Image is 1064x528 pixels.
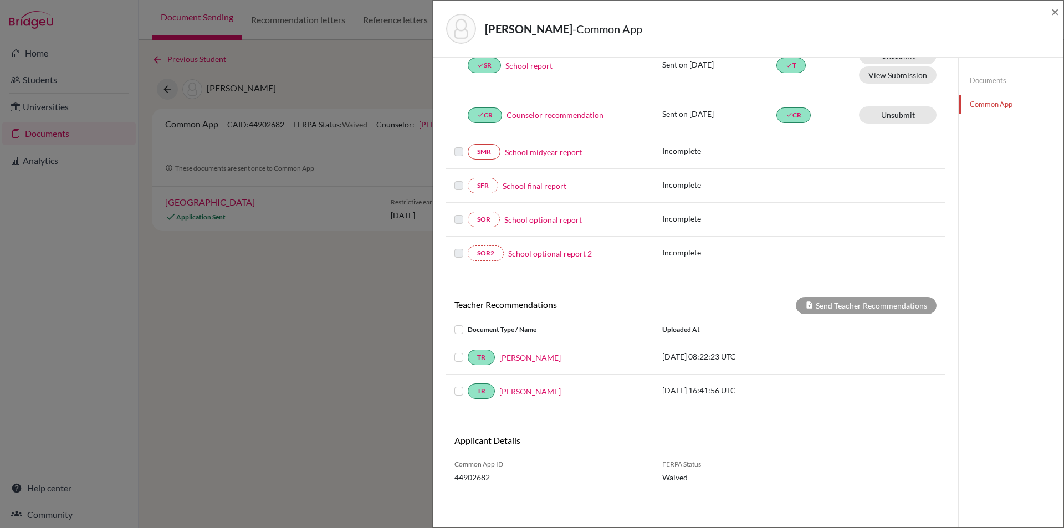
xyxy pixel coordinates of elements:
[504,214,582,225] a: School optional report
[786,111,792,118] i: done
[1051,3,1059,19] span: ×
[859,66,937,84] button: View Submission
[505,60,553,71] a: School report
[662,385,812,396] p: [DATE] 16:41:56 UTC
[468,107,502,123] a: doneCR
[776,107,811,123] a: doneCR
[662,213,776,224] p: Incomplete
[662,471,770,483] span: Waived
[508,248,592,259] a: School optional report 2
[776,58,806,73] a: doneT
[468,350,495,365] a: TR
[499,352,561,363] a: [PERSON_NAME]
[505,146,582,158] a: School midyear report
[662,459,770,469] span: FERPA Status
[662,59,776,70] p: Sent on [DATE]
[507,109,603,121] a: Counselor recommendation
[454,459,646,469] span: Common App ID
[662,351,812,362] p: [DATE] 08:22:23 UTC
[477,62,484,69] i: done
[468,383,495,399] a: TR
[796,297,937,314] div: Send Teacher Recommendations
[786,62,792,69] i: done
[503,180,566,192] a: School final report
[477,111,484,118] i: done
[446,323,654,336] div: Document Type / Name
[662,179,776,191] p: Incomplete
[468,178,498,193] a: SFR
[662,145,776,157] p: Incomplete
[454,435,687,445] h6: Applicant Details
[468,58,501,73] a: doneSR
[662,108,776,120] p: Sent on [DATE]
[959,95,1063,114] a: Common App
[446,299,695,310] h6: Teacher Recommendations
[654,323,820,336] div: Uploaded at
[859,106,937,124] a: Unsubmit
[468,212,500,227] a: SOR
[959,71,1063,90] a: Documents
[454,471,646,483] span: 44902682
[468,144,500,160] a: SMR
[485,22,572,35] strong: [PERSON_NAME]
[1051,5,1059,18] button: Close
[468,245,504,261] a: SOR2
[572,22,642,35] span: - Common App
[662,247,776,258] p: Incomplete
[499,386,561,397] a: [PERSON_NAME]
